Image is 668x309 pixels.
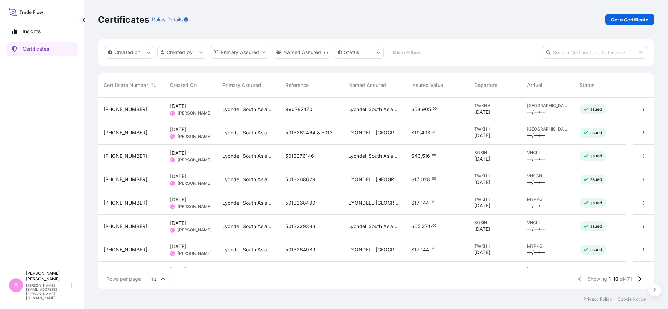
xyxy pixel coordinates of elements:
[527,155,545,162] span: —/—/—
[421,200,429,205] span: 144
[26,283,69,300] p: [PERSON_NAME][EMAIL_ADDRESS][PERSON_NAME][DOMAIN_NAME]
[170,266,186,273] span: [DATE]
[171,133,175,140] span: AL
[527,197,568,202] span: MYPKG
[431,248,434,250] span: 16
[104,129,147,136] span: [PHONE_NUMBER]
[421,130,431,135] span: 408
[580,82,595,89] span: Status
[422,154,430,159] span: 516
[414,247,419,252] span: 17
[285,223,315,230] span: 5013229383
[527,267,568,272] span: [GEOGRAPHIC_DATA]
[178,181,212,186] span: [PERSON_NAME]
[414,107,420,112] span: 58
[170,220,186,227] span: [DATE]
[419,200,421,205] span: ,
[222,223,274,230] span: Lyondell South Asia Pte Ltd.
[335,46,384,59] button: certificateStatus Filter options
[178,157,212,163] span: [PERSON_NAME]
[474,202,490,209] span: [DATE]
[589,153,602,159] p: Issued
[411,82,443,89] span: Insured Value
[285,129,337,136] span: 5013262464 & 5013264992
[104,153,147,160] span: [PHONE_NUMBER]
[283,49,321,56] p: Named Assured
[431,154,432,157] span: .
[589,200,602,206] p: Issued
[222,246,274,253] span: Lyondell South Asia Pte Ltd.
[285,199,315,206] span: 5013268490
[474,197,516,202] span: TWKHH
[411,154,414,159] span: $
[414,177,419,182] span: 17
[474,109,490,116] span: [DATE]
[104,176,147,183] span: [PHONE_NUMBER]
[474,155,490,162] span: [DATE]
[414,130,420,135] span: 19
[171,250,175,257] span: AL
[178,227,212,233] span: [PERSON_NAME]
[411,177,414,182] span: $
[588,275,607,282] span: Showing
[222,129,274,136] span: Lyondell South Asia Pte Ltd.
[6,24,78,38] a: Insights
[474,150,516,155] span: SGSIN
[611,16,648,23] p: Get a Certificate
[411,224,414,229] span: $
[527,202,545,209] span: —/—/—
[432,178,436,180] span: 00
[429,248,431,250] span: .
[432,154,436,157] span: 00
[285,106,312,113] span: 990787470
[348,246,400,253] span: LYONDELL [GEOGRAPHIC_DATA] PTE. LTD.
[285,176,315,183] span: 5013268629
[348,199,400,206] span: LYONDELL [GEOGRAPHIC_DATA] PTE. LTD.
[285,82,309,89] span: Reference
[157,46,206,59] button: createdBy Filter options
[420,224,422,229] span: ,
[285,246,315,253] span: 5013264989
[527,103,568,109] span: [GEOGRAPHIC_DATA]
[474,132,490,139] span: [DATE]
[104,106,147,113] span: [PHONE_NUMBER]
[14,282,18,289] span: A
[104,223,147,230] span: [PHONE_NUMBER]
[527,82,542,89] span: Arrival
[393,49,421,56] p: Clear Filters
[420,130,421,135] span: ,
[527,249,545,256] span: —/—/—
[411,130,414,135] span: $
[106,275,141,282] span: Rows per page
[474,103,516,109] span: TWKHH
[23,28,41,35] p: Insights
[589,223,602,229] p: Issued
[149,81,158,89] button: Sort
[474,179,490,186] span: [DATE]
[431,225,432,227] span: .
[527,109,545,116] span: —/—/—
[589,106,602,112] p: Issued
[474,173,516,179] span: TWKHH
[527,132,545,139] span: —/—/—
[421,154,422,159] span: ,
[104,246,147,253] span: [PHONE_NUMBER]
[431,131,432,133] span: .
[210,46,269,59] button: distributor Filter options
[542,46,647,59] input: Search Certificate or Reference...
[620,275,632,282] span: of 471
[178,251,212,256] span: [PERSON_NAME]
[170,126,186,133] span: [DATE]
[171,110,175,117] span: AL
[166,49,193,56] p: Created by
[527,150,568,155] span: VNCLI
[285,153,314,160] span: 5013276146
[589,247,602,252] p: Issued
[411,247,414,252] span: $
[348,223,400,230] span: Lyondell South Asia Pte Ltd
[527,126,568,132] span: [GEOGRAPHIC_DATA]
[431,108,432,110] span: .
[432,225,436,227] span: 00
[414,200,419,205] span: 17
[170,243,186,250] span: [DATE]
